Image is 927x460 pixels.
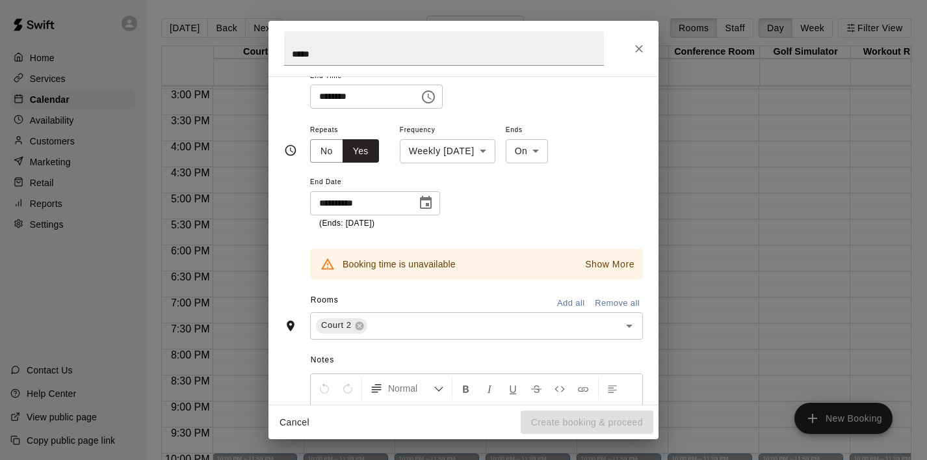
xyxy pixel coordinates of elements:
[525,377,547,400] button: Format Strikethrough
[478,377,501,400] button: Format Italics
[601,377,623,400] button: Left Align
[455,377,477,400] button: Format Bold
[343,252,456,276] div: Booking time is unavailable
[620,317,638,335] button: Open
[337,400,359,424] button: Right Align
[313,400,335,424] button: Center Align
[506,139,549,163] div: On
[413,190,439,216] button: Choose date, selected date is Jan 30, 2026
[311,350,643,371] span: Notes
[310,139,343,163] button: No
[310,122,389,139] span: Repeats
[506,122,549,139] span: Ends
[572,377,594,400] button: Insert Link
[627,37,651,61] button: Close
[415,84,441,110] button: Choose time, selected time is 9:00 PM
[316,318,367,334] div: Court 2
[365,377,449,400] button: Formatting Options
[549,377,571,400] button: Insert Code
[400,139,495,163] div: Weekly [DATE]
[400,122,495,139] span: Frequency
[311,295,339,304] span: Rooms
[502,377,524,400] button: Format Underline
[284,319,297,332] svg: Rooms
[585,258,634,271] p: Show More
[310,139,379,163] div: outlined button group
[313,377,335,400] button: Undo
[319,217,431,230] p: (Ends: [DATE])
[388,382,434,395] span: Normal
[592,293,643,314] button: Remove all
[337,377,359,400] button: Redo
[550,293,592,314] button: Add all
[274,411,315,435] button: Cancel
[284,144,297,157] svg: Timing
[582,255,638,274] button: Show More
[360,400,382,424] button: Justify Align
[316,319,357,332] span: Court 2
[310,174,440,191] span: End Date
[343,139,379,163] button: Yes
